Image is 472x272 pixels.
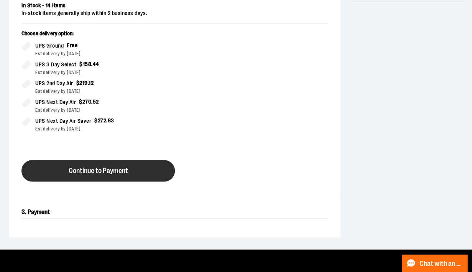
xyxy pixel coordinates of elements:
[35,98,76,107] span: UPS Next Day Air
[21,160,175,181] button: Continue to Payment
[35,69,169,76] div: Est delivery by [DATE]
[21,60,31,69] input: UPS 3 Day Select$158.44Est delivery by [DATE]
[21,41,31,51] input: UPS GroundFreeEst delivery by [DATE]
[35,125,169,132] div: Est delivery by [DATE]
[35,117,91,125] span: UPS Next Day Air Saver
[94,117,98,124] span: $
[21,2,328,10] div: In Stock - 14 items
[35,79,73,88] span: UPS 2nd Day Air
[21,98,31,107] input: UPS Next Day Air$270.52Est delivery by [DATE]
[35,50,169,57] div: Est delivery by [DATE]
[21,206,328,219] h2: 3. Payment
[108,117,114,124] span: 83
[67,42,77,48] span: Free
[21,79,31,88] input: UPS 2nd Day Air$219.12Est delivery by [DATE]
[35,41,64,50] span: UPS Ground
[35,88,169,95] div: Est delivery by [DATE]
[419,260,463,267] span: Chat with an Expert
[106,117,108,124] span: .
[88,80,89,86] span: .
[93,99,99,105] span: 52
[93,61,99,67] span: 44
[76,80,80,86] span: $
[98,117,107,124] span: 272
[83,61,92,67] span: 158
[91,99,93,105] span: .
[79,80,88,86] span: 219
[21,117,31,126] input: UPS Next Day Air Saver$272.83Est delivery by [DATE]
[35,60,76,69] span: UPS 3 Day Select
[82,99,92,105] span: 270
[91,61,93,67] span: .
[79,99,82,105] span: $
[402,254,468,272] button: Chat with an Expert
[79,61,83,67] span: $
[35,107,169,114] div: Est delivery by [DATE]
[21,30,169,41] p: Choose delivery option:
[69,167,128,175] span: Continue to Payment
[21,10,328,17] div: In-stock items generally ship within 2 business days.
[89,80,94,86] span: 12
